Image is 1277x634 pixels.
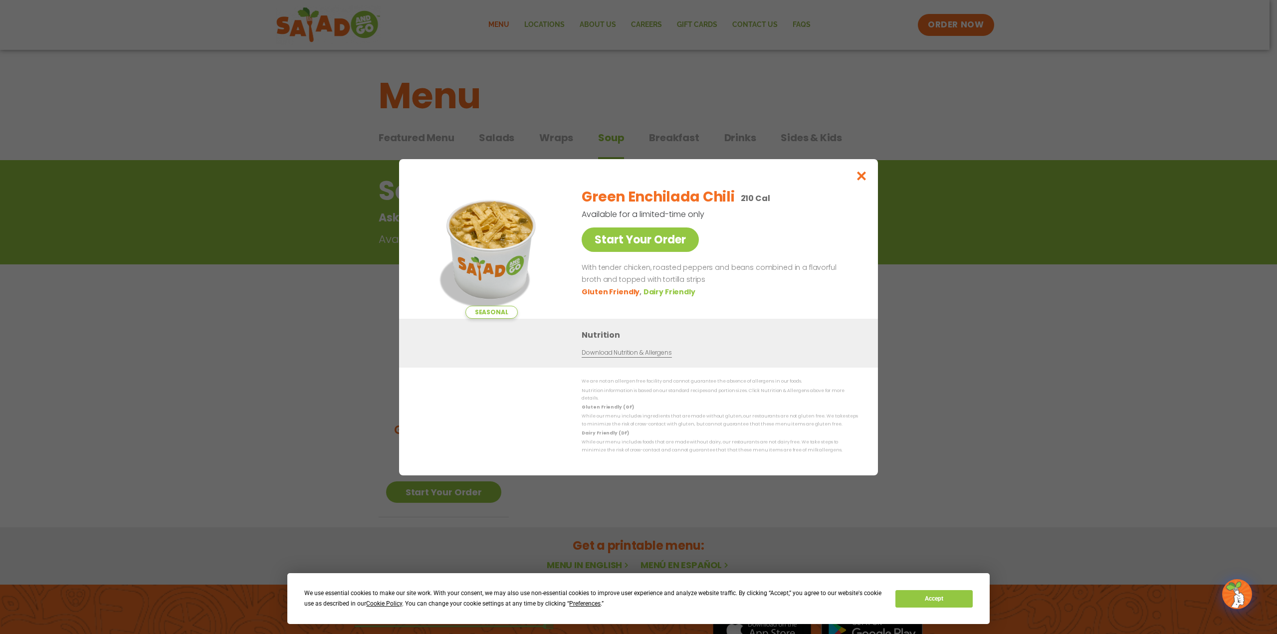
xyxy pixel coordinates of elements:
p: While our menu includes foods that are made without dairy, our restaurants are not dairy free. We... [582,438,858,454]
button: Accept [895,590,972,608]
strong: Gluten Friendly (GF) [582,404,634,410]
strong: Dairy Friendly (DF) [582,430,629,436]
li: Gluten Friendly [582,286,643,297]
p: Available for a limited-time only [582,208,806,220]
p: We are not an allergen free facility and cannot guarantee the absence of allergens in our foods. [582,378,858,385]
a: Start Your Order [582,227,699,252]
span: Preferences [569,600,601,607]
div: Cookie Consent Prompt [287,573,990,624]
p: While our menu includes ingredients that are made without gluten, our restaurants are not gluten ... [582,413,858,428]
span: Seasonal [465,306,518,319]
img: wpChatIcon [1223,580,1251,608]
p: Nutrition information is based on our standard recipes and portion sizes. Click Nutrition & Aller... [582,387,858,402]
div: We use essential cookies to make our site work. With your consent, we may also use non-essential ... [304,588,883,609]
h3: Nutrition [582,329,863,341]
img: Featured product photo for Green Enchilada Chili [422,179,561,319]
a: Download Nutrition & Allergens [582,348,671,358]
h2: Green Enchilada Chili [582,187,734,208]
span: Cookie Policy [366,600,402,607]
button: Close modal [846,159,878,193]
p: 210 Cal [741,192,770,205]
p: With tender chicken, roasted peppers and beans combined in a flavorful broth and topped with tort... [582,262,854,286]
li: Dairy Friendly [643,286,697,297]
